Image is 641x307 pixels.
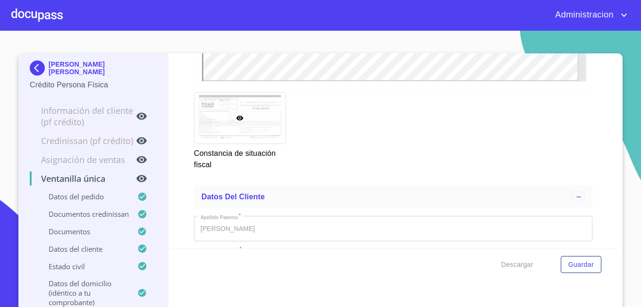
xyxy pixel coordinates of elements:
p: [PERSON_NAME] [PERSON_NAME] [49,60,157,76]
p: Datos del domicilio (idéntico a tu comprobante) [30,279,137,307]
p: Constancia de situación fiscal [194,144,285,171]
button: Descargar [498,256,537,273]
button: account of current user [548,8,630,23]
p: Información del cliente (PF crédito) [30,105,136,128]
img: Docupass spot blue [30,60,49,76]
p: Datos del cliente [30,244,137,254]
div: Datos del cliente [194,186,592,208]
p: Datos del pedido [30,192,137,201]
span: Administracion [548,8,618,23]
span: Guardar [568,259,594,271]
p: Asignación de Ventas [30,154,136,165]
div: [PERSON_NAME] [PERSON_NAME] [30,60,157,79]
p: Documentos CrediNissan [30,209,137,219]
button: Guardar [561,256,601,273]
p: Estado civil [30,262,137,271]
p: Ventanilla única [30,173,136,184]
p: Documentos [30,227,137,236]
p: Crédito Persona Física [30,79,157,91]
p: Credinissan (PF crédito) [30,135,136,146]
span: Datos del cliente [202,193,265,201]
span: Descargar [501,259,533,271]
